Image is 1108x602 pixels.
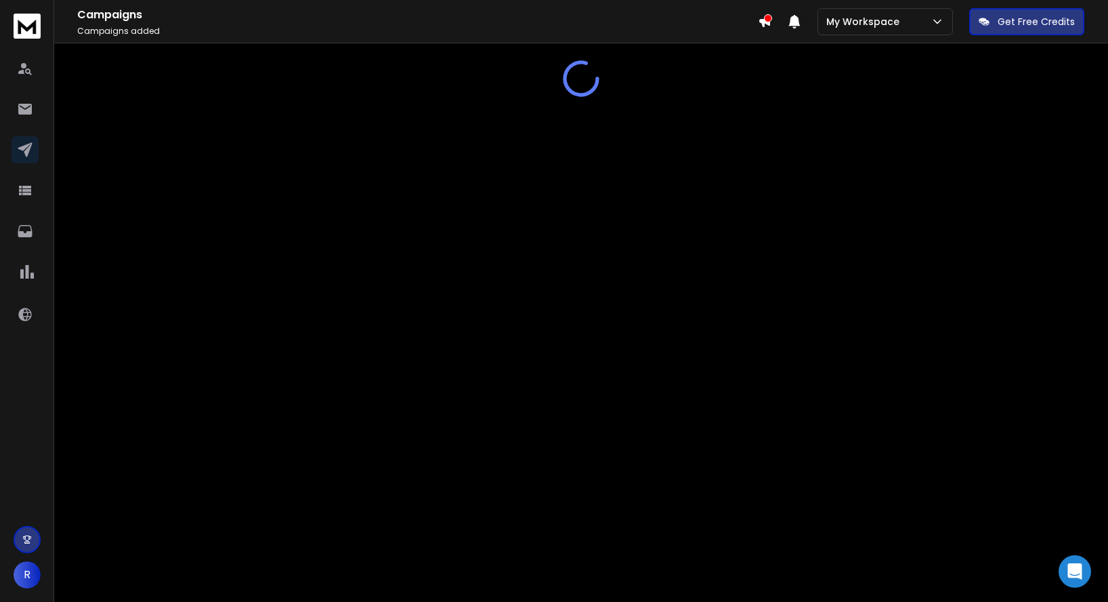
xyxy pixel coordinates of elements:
p: Get Free Credits [998,15,1075,28]
button: R [14,561,41,588]
p: My Workspace [826,15,905,28]
p: Campaigns added [77,26,758,37]
img: logo [14,14,41,39]
h1: Campaigns [77,7,758,23]
div: Open Intercom Messenger [1059,555,1091,588]
button: Get Free Credits [969,8,1084,35]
